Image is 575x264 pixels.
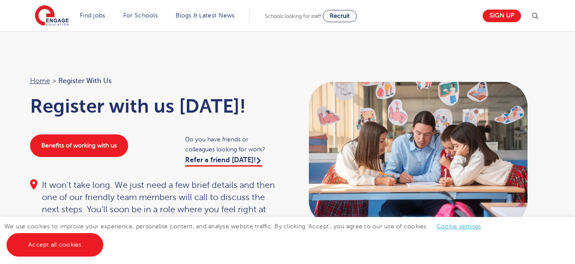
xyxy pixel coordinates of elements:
[30,134,128,157] a: Benefits of working with us
[58,75,112,87] span: Register with us
[80,12,105,19] a: Find jobs
[265,13,321,19] span: Schools looking for staff
[30,95,279,117] h1: Register with us [DATE]!
[323,10,357,22] a: Recruit
[52,77,56,85] span: >
[4,223,490,248] span: We use cookies to improve your experience, personalise content, and analyse website traffic. By c...
[185,134,279,154] span: Do you have friends or colleagues looking for work?
[7,233,103,257] a: Accept all cookies
[35,5,69,27] img: Engage Education
[30,75,279,87] nav: breadcrumb
[30,179,279,228] div: It won’t take long. We just need a few brief details and then one of our friendly team members wi...
[30,77,50,85] a: Home
[185,156,262,167] a: Refer a friend [DATE]!
[483,10,521,22] a: Sign up
[330,13,350,19] span: Recruit
[436,223,481,230] a: Cookie settings
[176,12,235,19] a: Blogs & Latest News
[123,12,158,19] a: For Schools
